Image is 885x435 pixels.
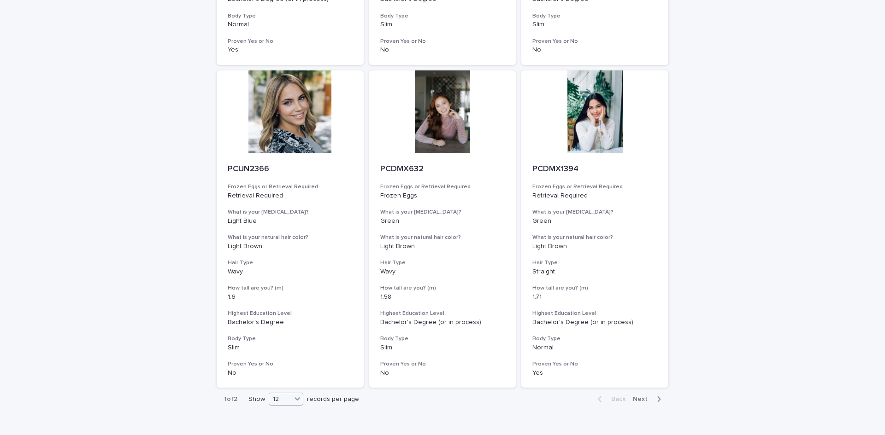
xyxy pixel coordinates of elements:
[532,319,657,326] p: Bachelor's Degree (or in process)
[380,310,505,317] h3: Highest Education Level
[532,335,657,342] h3: Body Type
[532,344,657,352] p: Normal
[380,234,505,241] h3: What is your natural hair color?
[532,310,657,317] h3: Highest Education Level
[532,268,657,276] p: Straight
[228,234,353,241] h3: What is your natural hair color?
[380,21,505,29] p: Slim
[532,360,657,368] h3: Proven Yes or No
[217,70,364,388] a: PCUN2366Frozen Eggs or Retrieval RequiredRetrieval RequiredWhat is your [MEDICAL_DATA]?Light Blue...
[369,70,516,388] a: PCDMX632Frozen Eggs or Retrieval RequiredFrozen EggsWhat is your [MEDICAL_DATA]?GreenWhat is your...
[228,243,353,250] p: Light Brown
[307,395,359,403] p: records per page
[380,12,505,20] h3: Body Type
[606,396,625,402] span: Back
[380,369,505,377] p: No
[380,284,505,292] h3: How tall are you? (m)
[590,395,629,403] button: Back
[228,344,353,352] p: Slim
[380,360,505,368] h3: Proven Yes or No
[228,38,353,45] h3: Proven Yes or No
[228,192,353,200] p: Retrieval Required
[228,46,353,54] p: Yes
[228,284,353,292] h3: How tall are you? (m)
[228,369,353,377] p: No
[380,209,505,216] h3: What is your [MEDICAL_DATA]?
[532,46,657,54] p: No
[228,360,353,368] h3: Proven Yes or No
[217,388,245,411] p: 1 of 2
[380,183,505,191] h3: Frozen Eggs or Retrieval Required
[532,192,657,200] p: Retrieval Required
[228,259,353,267] h3: Hair Type
[532,284,657,292] h3: How tall are you? (m)
[532,183,657,191] h3: Frozen Eggs or Retrieval Required
[532,38,657,45] h3: Proven Yes or No
[228,335,353,342] h3: Body Type
[521,70,668,388] a: PCDMX1394Frozen Eggs or Retrieval RequiredRetrieval RequiredWhat is your [MEDICAL_DATA]?GreenWhat...
[629,395,668,403] button: Next
[269,394,291,404] div: 12
[228,183,353,191] h3: Frozen Eggs or Retrieval Required
[380,335,505,342] h3: Body Type
[380,293,505,301] p: 1.58
[380,344,505,352] p: Slim
[532,209,657,216] h3: What is your [MEDICAL_DATA]?
[380,243,505,250] p: Light Brown
[380,46,505,54] p: No
[228,164,353,174] p: PCUN2366
[532,293,657,301] p: 1.71
[228,268,353,276] p: Wavy
[532,243,657,250] p: Light Brown
[228,293,353,301] p: 1.6
[380,259,505,267] h3: Hair Type
[228,209,353,216] h3: What is your [MEDICAL_DATA]?
[532,12,657,20] h3: Body Type
[380,217,505,225] p: Green
[380,164,505,174] p: PCDMX632
[380,192,505,200] p: Frozen Eggs
[380,268,505,276] p: Wavy
[380,319,505,326] p: Bachelor's Degree (or in process)
[228,12,353,20] h3: Body Type
[380,38,505,45] h3: Proven Yes or No
[532,234,657,241] h3: What is your natural hair color?
[228,319,353,326] p: Bachelor's Degree
[228,21,353,29] p: Normal
[532,217,657,225] p: Green
[228,217,353,225] p: Light Blue
[532,369,657,377] p: Yes
[228,310,353,317] h3: Highest Education Level
[532,259,657,267] h3: Hair Type
[532,164,657,174] p: PCDMX1394
[532,21,657,29] p: Slim
[248,395,265,403] p: Show
[633,396,653,402] span: Next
